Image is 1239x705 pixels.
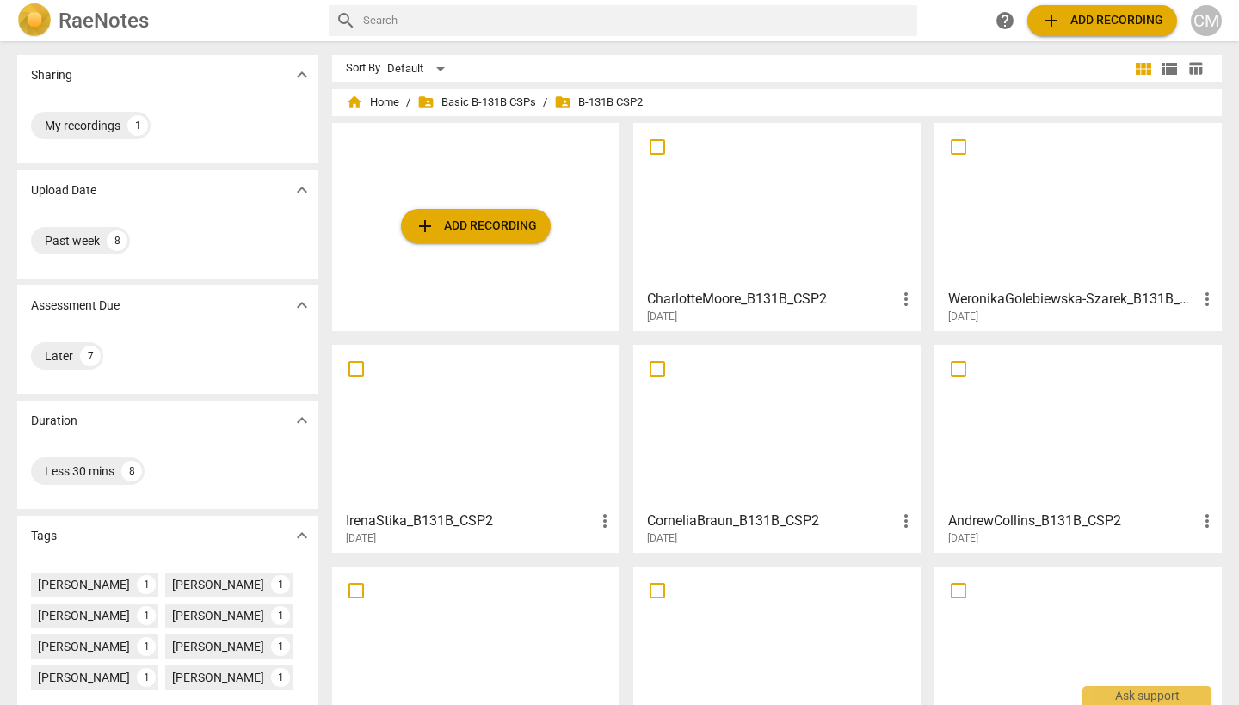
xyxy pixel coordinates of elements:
[289,62,315,88] button: Show more
[948,511,1197,531] h3: AndrewCollins_B131B_CSP2
[1197,511,1217,531] span: more_vert
[289,523,315,549] button: Show more
[401,209,551,243] button: Upload
[363,7,910,34] input: Search
[289,177,315,203] button: Show more
[940,129,1216,323] a: WeronikaGolebiewska-Szarek_B131B_CSP2[DATE]
[31,412,77,430] p: Duration
[1041,10,1062,31] span: add
[137,606,156,625] div: 1
[31,527,57,545] p: Tags
[45,232,100,249] div: Past week
[554,94,571,111] span: folder_shared
[595,511,615,531] span: more_vert
[31,181,96,199] p: Upload Date
[1187,60,1204,77] span: table_chart
[292,410,312,431] span: expand_more
[346,62,380,75] div: Sort By
[346,94,399,111] span: Home
[38,576,130,593] div: [PERSON_NAME]
[38,669,130,686] div: [PERSON_NAME]
[639,129,915,323] a: CharlotteMoore_B131B_CSP2[DATE]
[289,408,315,433] button: Show more
[415,216,537,236] span: Add recording
[271,668,290,687] div: 1
[137,637,156,656] div: 1
[338,351,613,545] a: IrenaStika_B131B_CSP2[DATE]
[80,346,101,366] div: 7
[346,94,363,111] span: home
[289,292,315,318] button: Show more
[1191,5,1222,36] button: CM
[647,511,896,531] h3: CorneliaBraun_B131B_CSP2
[172,638,264,655] div: [PERSON_NAME]
[543,96,547,109] span: /
[137,575,156,594] div: 1
[1041,10,1163,31] span: Add recording
[38,638,130,655] div: [PERSON_NAME]
[271,637,290,656] div: 1
[948,289,1197,310] h3: WeronikaGolebiewska-Szarek_B131B_CSP2
[647,310,677,324] span: [DATE]
[172,669,264,686] div: [PERSON_NAME]
[127,115,148,136] div: 1
[137,668,156,687] div: 1
[1027,5,1177,36] button: Upload
[45,463,114,480] div: Less 30 mins
[406,96,410,109] span: /
[346,531,376,546] span: [DATE]
[292,525,312,546] span: expand_more
[995,10,1015,31] span: help
[896,289,916,310] span: more_vert
[1159,58,1180,79] span: view_list
[1182,56,1208,82] button: Table view
[292,295,312,316] span: expand_more
[1156,56,1182,82] button: List view
[647,289,896,310] h3: CharlotteMoore_B131B_CSP2
[896,511,916,531] span: more_vert
[172,607,264,624] div: [PERSON_NAME]
[1082,686,1211,705] div: Ask support
[1133,58,1154,79] span: view_module
[121,461,142,481] div: 8
[554,94,643,111] span: B-131B CSP2
[292,180,312,200] span: expand_more
[639,351,915,545] a: CorneliaBraun_B131B_CSP2[DATE]
[31,297,120,315] p: Assessment Due
[417,94,536,111] span: Basic B-131B CSPs
[17,3,315,38] a: LogoRaeNotes
[940,351,1216,545] a: AndrewCollins_B131B_CSP2[DATE]
[1197,289,1217,310] span: more_vert
[948,531,978,546] span: [DATE]
[17,3,52,38] img: Logo
[271,606,290,625] div: 1
[107,230,127,251] div: 8
[38,607,130,624] div: [PERSON_NAME]
[59,9,149,33] h2: RaeNotes
[948,310,978,324] span: [DATE]
[346,511,595,531] h3: IrenaStika_B131B_CSP2
[292,64,312,85] span: expand_more
[647,531,677,546] span: [DATE]
[989,5,1020,36] a: Help
[271,575,290,594] div: 1
[172,576,264,593] div: [PERSON_NAME]
[1131,56,1156,82] button: Tile view
[45,117,120,134] div: My recordings
[31,66,72,84] p: Sharing
[417,94,435,111] span: folder_shared
[45,347,73,365] div: Later
[415,216,435,236] span: add
[336,10,356,31] span: search
[387,55,451,83] div: Default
